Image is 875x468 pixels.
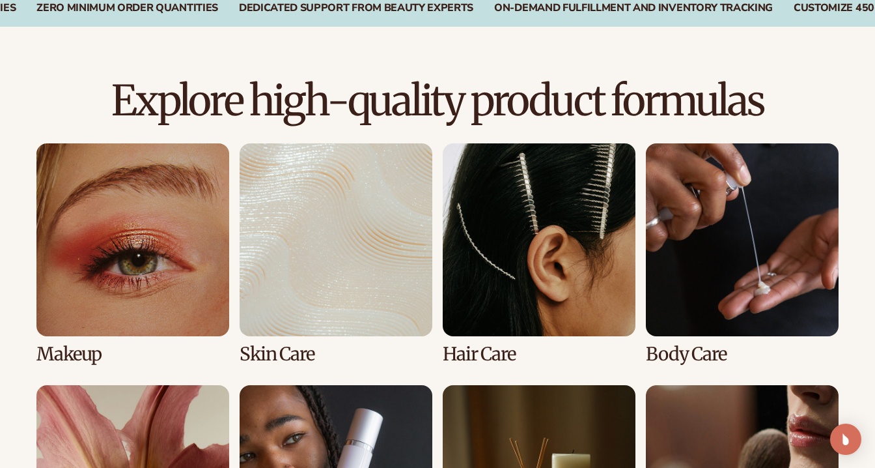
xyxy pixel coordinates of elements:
div: 1 / 8 [36,143,229,364]
div: On-Demand Fulfillment and Inventory Tracking [494,2,773,14]
div: 2 / 8 [240,143,432,364]
div: Dedicated Support From Beauty Experts [239,2,473,14]
div: Open Intercom Messenger [830,424,861,455]
div: 3 / 8 [443,143,635,364]
h3: Makeup [36,344,229,364]
h3: Body Care [646,344,839,364]
h3: Hair Care [443,344,635,364]
h3: Skin Care [240,344,432,364]
h2: Explore high-quality product formulas [36,79,839,123]
div: 4 / 8 [646,143,839,364]
div: Zero Minimum Order QuantitieS [36,2,218,14]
